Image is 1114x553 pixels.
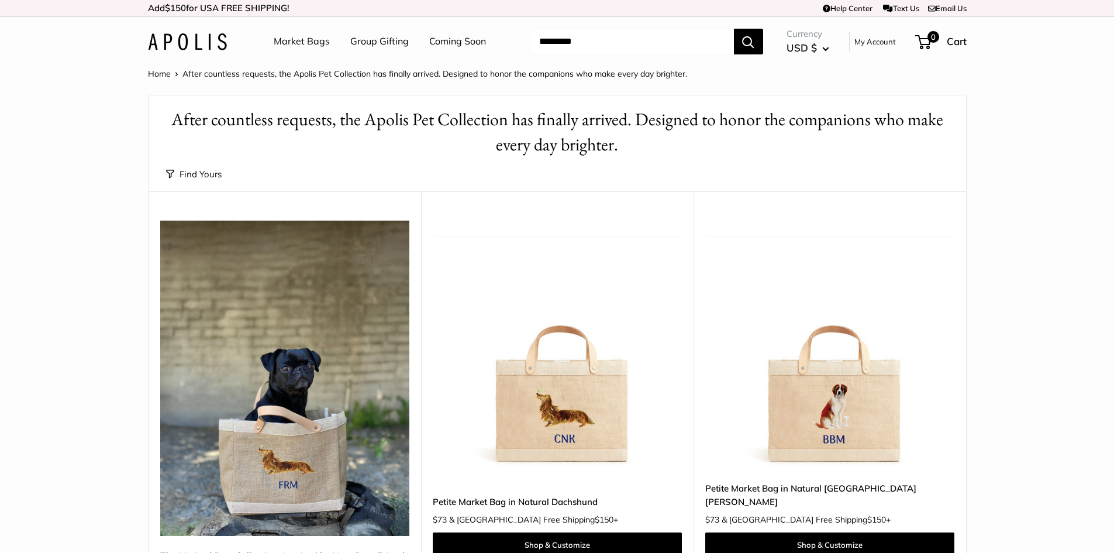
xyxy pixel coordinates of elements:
a: Email Us [928,4,967,13]
nav: Breadcrumb [148,66,687,81]
a: 0 Cart [916,32,967,51]
span: $150 [165,2,186,13]
a: Coming Soon [429,33,486,50]
span: After countless requests, the Apolis Pet Collection has finally arrived. Designed to honor the co... [182,68,687,79]
a: Group Gifting [350,33,409,50]
span: $73 [433,514,447,525]
a: Help Center [823,4,872,13]
img: Petite Market Bag in Natural St. Bernard [705,221,954,470]
span: Cart [947,35,967,47]
span: $150 [595,514,613,525]
span: & [GEOGRAPHIC_DATA] Free Shipping + [449,516,618,524]
img: Apolis [148,33,227,50]
span: USD $ [787,42,817,54]
button: Search [734,29,763,54]
span: & [GEOGRAPHIC_DATA] Free Shipping + [722,516,891,524]
span: Currency [787,26,829,42]
h1: After countless requests, the Apolis Pet Collection has finally arrived. Designed to honor the co... [166,107,949,157]
button: Find Yours [166,166,222,183]
a: Petite Market Bag in Natural [GEOGRAPHIC_DATA][PERSON_NAME] [705,482,954,509]
a: Petite Market Bag in Natural DachshundPetite Market Bag in Natural Dachshund [433,221,682,470]
a: My Account [854,35,896,49]
a: Petite Market Bag in Natural St. BernardPetite Market Bag in Natural St. Bernard [705,221,954,470]
span: $150 [867,514,886,525]
a: Home [148,68,171,79]
span: 0 [927,31,939,43]
a: Petite Market Bag in Natural Dachshund [433,495,682,509]
span: $73 [705,514,719,525]
input: Search... [530,29,734,54]
img: Petite Market Bag in Natural Dachshund [433,221,682,470]
button: USD $ [787,39,829,57]
a: Text Us [883,4,919,13]
img: The Limited Pets Collection: Inspired by Your Best Friends [160,221,409,536]
a: Market Bags [274,33,330,50]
